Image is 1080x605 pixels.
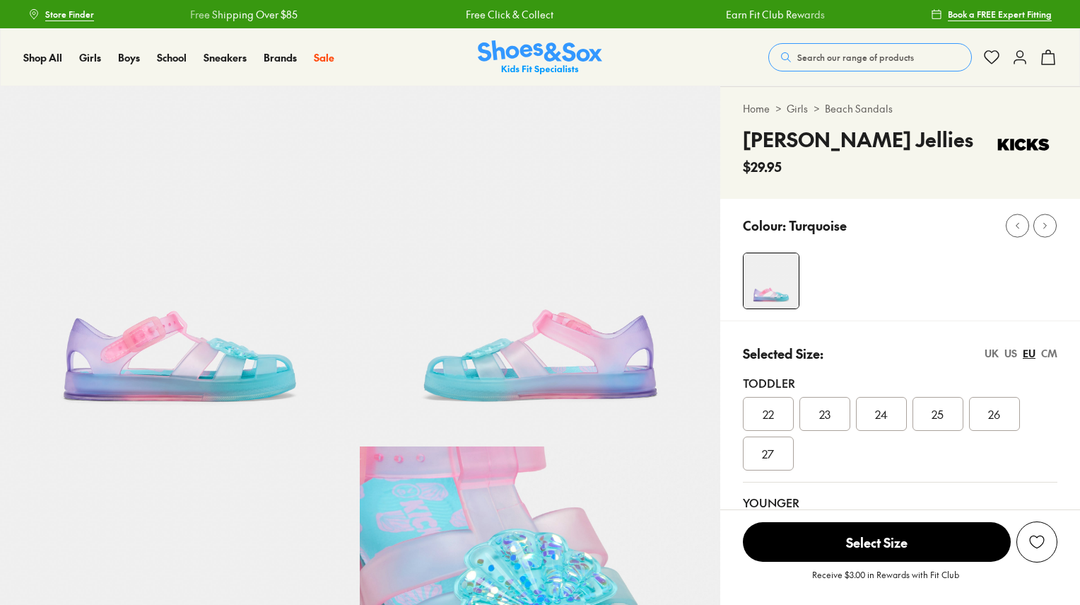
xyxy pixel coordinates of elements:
span: 26 [988,405,1000,422]
a: Shop All [23,50,62,65]
button: Search our range of products [768,43,972,71]
span: Shop All [23,50,62,64]
div: US [1004,346,1017,361]
span: 22 [763,405,774,422]
div: CM [1041,346,1057,361]
p: Selected Size: [743,344,823,363]
a: Boys [118,50,140,65]
a: Book a FREE Expert Fitting [931,1,1052,27]
a: Free Click & Collect [462,7,550,22]
span: Sale [314,50,334,64]
a: Home [743,101,770,116]
img: 5-561689_1 [360,86,720,446]
span: Search our range of products [797,51,914,64]
img: Vendor logo [990,125,1057,167]
div: Younger [743,494,1057,511]
a: Brands [264,50,297,65]
span: 27 [762,445,774,462]
span: 23 [819,405,830,422]
div: Toddler [743,374,1057,391]
button: Add to Wishlist [1016,522,1057,563]
a: Earn Fit Club Rewards [722,7,821,22]
img: 4-561688_1 [744,253,799,309]
img: SNS_Logo_Responsive.svg [478,40,602,75]
button: Select Size [743,522,1011,563]
span: 25 [932,405,944,422]
a: Sale [314,50,334,65]
span: Sneakers [204,50,247,64]
a: Girls [79,50,101,65]
a: Store Finder [28,1,94,27]
a: Free Shipping Over $85 [187,7,294,22]
span: Book a FREE Expert Fitting [948,8,1052,21]
span: Brands [264,50,297,64]
p: Receive $3.00 in Rewards with Fit Club [812,568,959,594]
h4: [PERSON_NAME] Jellies [743,125,973,154]
a: Beach Sandals [825,101,893,116]
span: School [157,50,187,64]
a: Girls [787,101,808,116]
div: EU [1023,346,1035,361]
span: Store Finder [45,8,94,21]
div: UK [985,346,999,361]
div: > > [743,101,1057,116]
span: Boys [118,50,140,64]
span: 24 [875,405,888,422]
p: Turquoise [789,216,847,235]
a: School [157,50,187,65]
span: Select Size [743,522,1011,562]
a: Sneakers [204,50,247,65]
span: $29.95 [743,157,782,176]
a: Shoes & Sox [478,40,602,75]
span: Girls [79,50,101,64]
p: Colour: [743,216,786,235]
